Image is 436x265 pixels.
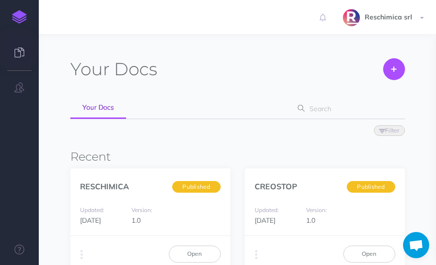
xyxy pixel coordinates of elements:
[80,216,101,225] span: [DATE]
[80,206,104,214] small: Updated:
[306,216,315,225] span: 1.0
[374,125,405,136] button: Filter
[307,100,389,117] input: Search
[70,58,110,80] span: Your
[12,10,27,24] img: logo-mark.svg
[131,206,152,214] small: Version:
[306,206,327,214] small: Version:
[70,150,405,163] h3: Recent
[80,182,129,191] a: RESCHIMICA
[70,97,126,119] a: Your Docs
[360,13,417,21] span: Reschimica srl
[255,216,275,225] span: [DATE]
[131,216,141,225] span: 1.0
[81,248,83,262] i: More actions
[169,246,221,262] a: Open
[255,206,279,214] small: Updated:
[343,246,395,262] a: Open
[403,232,429,258] a: Aprire la chat
[255,182,297,191] a: CREOSTOP
[82,103,114,112] span: Your Docs
[70,58,157,80] h1: Docs
[255,248,258,262] i: More actions
[343,9,360,26] img: SYa4djqk1Oq5LKxmPekz2tk21Z5wK9RqXEiubV6a.png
